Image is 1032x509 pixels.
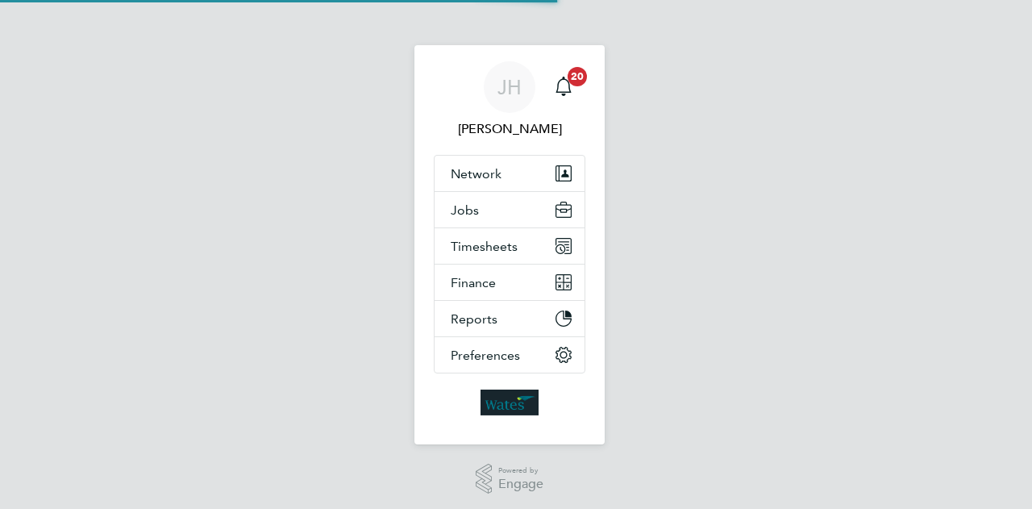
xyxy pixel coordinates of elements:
[451,311,497,327] span: Reports
[435,301,585,336] button: Reports
[435,265,585,300] button: Finance
[435,192,585,227] button: Jobs
[451,275,496,290] span: Finance
[435,228,585,264] button: Timesheets
[434,119,585,139] span: James Hamilton
[434,61,585,139] a: JH[PERSON_NAME]
[476,464,544,494] a: Powered byEngage
[435,156,585,191] button: Network
[434,390,585,415] a: Go to home page
[435,337,585,373] button: Preferences
[481,390,539,415] img: wates-logo-retina.png
[498,464,543,478] span: Powered by
[547,61,580,113] a: 20
[451,166,501,181] span: Network
[451,239,518,254] span: Timesheets
[568,67,587,86] span: 20
[497,77,522,98] span: JH
[451,202,479,218] span: Jobs
[451,348,520,363] span: Preferences
[498,478,543,491] span: Engage
[414,45,605,444] nav: Main navigation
